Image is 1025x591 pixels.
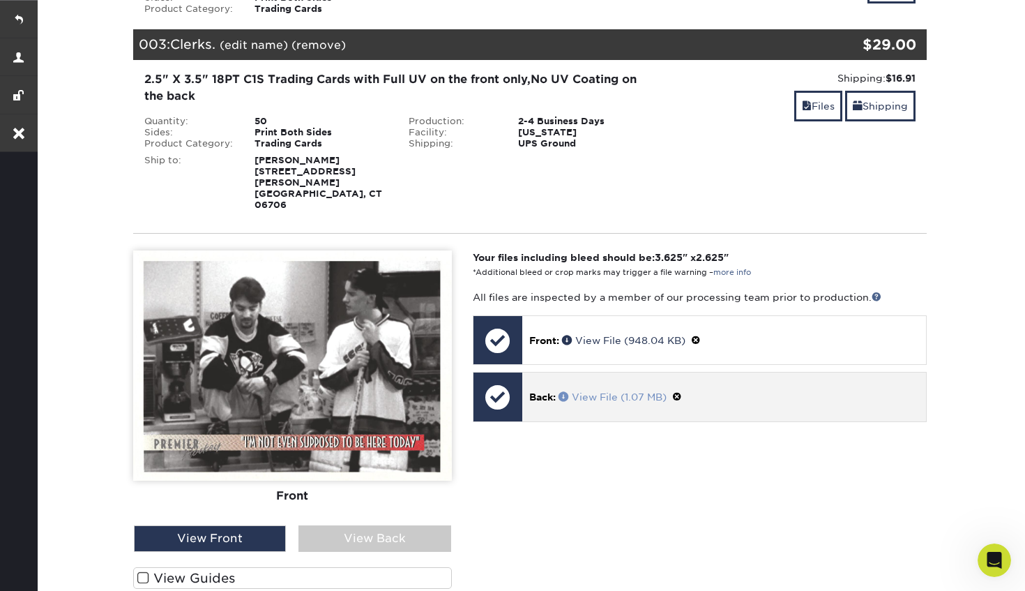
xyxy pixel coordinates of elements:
[845,91,916,121] a: Shipping
[255,155,382,210] strong: [PERSON_NAME] [STREET_ADDRESS][PERSON_NAME] [GEOGRAPHIC_DATA], CT 06706
[978,544,1011,577] iframe: Intercom live chat
[794,34,916,55] div: $29.00
[244,3,398,15] div: Trading Cards
[133,567,452,589] label: View Guides
[398,116,508,127] div: Production:
[508,116,662,127] div: 2-4 Business Days
[144,71,651,105] div: 2.5" X 3.5" 18PT C1S Trading Cards with Full UV on the front only,No UV Coating on the back
[134,127,244,138] div: Sides:
[220,38,288,52] a: (edit name)
[134,155,244,211] div: Ship to:
[473,252,729,263] strong: Your files including bleed should be: " x "
[562,335,685,346] a: View File (948.04 KB)
[559,391,667,403] a: View File (1.07 MB)
[133,481,452,511] div: Front
[473,268,751,277] small: *Additional bleed or crop marks may trigger a file warning –
[170,36,215,52] span: Clerks.
[886,73,916,84] strong: $16.91
[713,268,751,277] a: more info
[398,138,508,149] div: Shipping:
[655,252,683,263] span: 3.625
[672,71,916,85] div: Shipping:
[529,391,556,403] span: Back:
[244,116,398,127] div: 50
[802,100,812,112] span: files
[696,252,724,263] span: 2.625
[473,290,927,304] p: All files are inspected by a member of our processing team prior to production.
[529,335,559,346] span: Front:
[398,127,508,138] div: Facility:
[508,138,662,149] div: UPS Ground
[853,100,863,112] span: shipping
[134,138,244,149] div: Product Category:
[508,127,662,138] div: [US_STATE]
[134,525,286,552] div: View Front
[244,138,398,149] div: Trading Cards
[134,3,244,15] div: Product Category:
[134,116,244,127] div: Quantity:
[133,29,794,60] div: 003:
[794,91,842,121] a: Files
[298,525,450,552] div: View Back
[291,38,346,52] a: (remove)
[244,127,398,138] div: Print Both Sides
